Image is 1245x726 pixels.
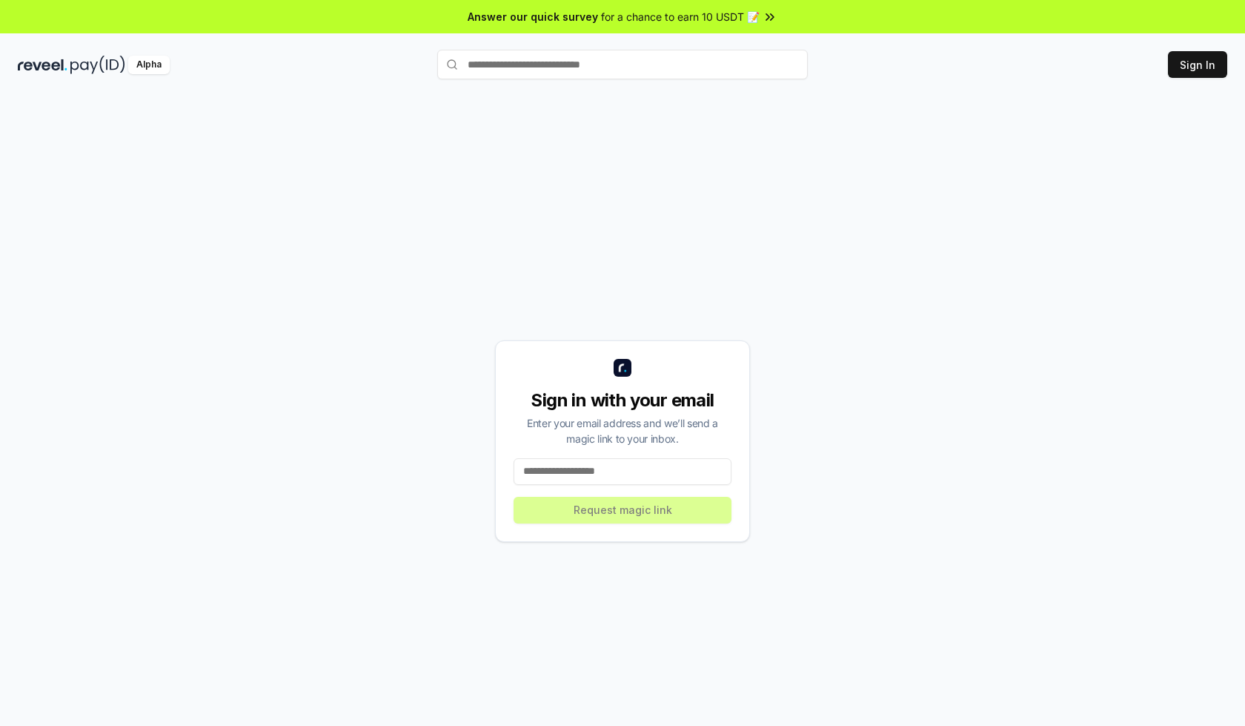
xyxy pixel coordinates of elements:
[614,359,631,377] img: logo_small
[1168,51,1227,78] button: Sign In
[468,9,598,24] span: Answer our quick survey
[18,56,67,74] img: reveel_dark
[514,415,731,446] div: Enter your email address and we’ll send a magic link to your inbox.
[601,9,760,24] span: for a chance to earn 10 USDT 📝
[128,56,170,74] div: Alpha
[514,389,731,412] div: Sign in with your email
[70,56,125,74] img: pay_id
